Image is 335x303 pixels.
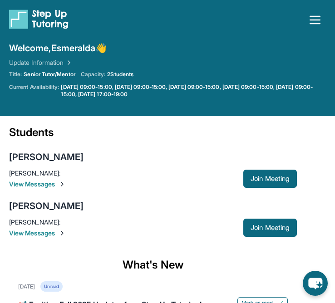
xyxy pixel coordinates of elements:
[24,71,75,78] span: Senior Tutor/Mentor
[251,225,290,230] span: Join Meeting
[9,249,297,281] div: What's New
[64,58,73,67] img: Chevron Right
[251,176,290,181] span: Join Meeting
[9,180,243,189] span: View Messages
[40,281,62,292] div: Unread
[243,170,297,188] button: Join Meeting
[18,283,35,290] div: [DATE]
[61,83,326,98] a: [DATE] 09:00-15:00, [DATE] 09:00-15:00, [DATE] 09:00-15:00, [DATE] 09:00-15:00, [DATE] 09:00-15:0...
[9,42,107,54] span: Welcome, Esmeralda 👋
[303,271,328,296] button: chat-button
[9,169,60,177] span: [PERSON_NAME] :
[9,218,60,226] span: [PERSON_NAME] :
[9,9,69,29] img: logo
[59,230,66,237] img: Chevron-Right
[81,71,106,78] span: Capacity:
[9,83,59,98] span: Current Availability:
[9,58,73,67] a: Update Information
[9,125,297,145] div: Students
[9,151,84,163] div: [PERSON_NAME]
[9,229,243,238] span: View Messages
[9,71,22,78] span: Title:
[9,200,84,212] div: [PERSON_NAME]
[107,71,133,78] span: 2 Students
[243,219,297,237] button: Join Meeting
[59,181,66,188] img: Chevron-Right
